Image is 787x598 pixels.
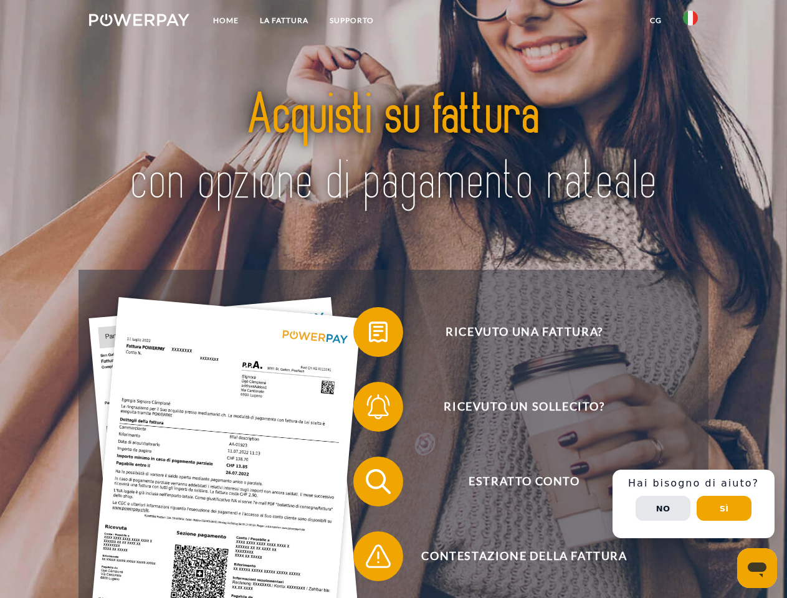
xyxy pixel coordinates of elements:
span: Estratto conto [371,457,677,506]
a: Home [203,9,249,32]
img: title-powerpay_it.svg [119,60,668,239]
button: Sì [697,496,751,521]
img: it [683,11,698,26]
button: Contestazione della fattura [353,531,677,581]
a: Supporto [319,9,384,32]
button: Estratto conto [353,457,677,506]
button: No [636,496,690,521]
iframe: Pulsante per aprire la finestra di messaggistica [737,548,777,588]
button: Ricevuto un sollecito? [353,382,677,432]
img: logo-powerpay-white.svg [89,14,189,26]
img: qb_bell.svg [363,391,394,422]
img: qb_search.svg [363,466,394,497]
h3: Hai bisogno di aiuto? [620,477,767,490]
div: Schnellhilfe [613,470,775,538]
img: qb_warning.svg [363,541,394,572]
span: Ricevuto una fattura? [371,307,677,357]
span: Ricevuto un sollecito? [371,382,677,432]
span: Contestazione della fattura [371,531,677,581]
a: LA FATTURA [249,9,319,32]
a: CG [639,9,672,32]
button: Ricevuto una fattura? [353,307,677,357]
img: qb_bill.svg [363,316,394,348]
